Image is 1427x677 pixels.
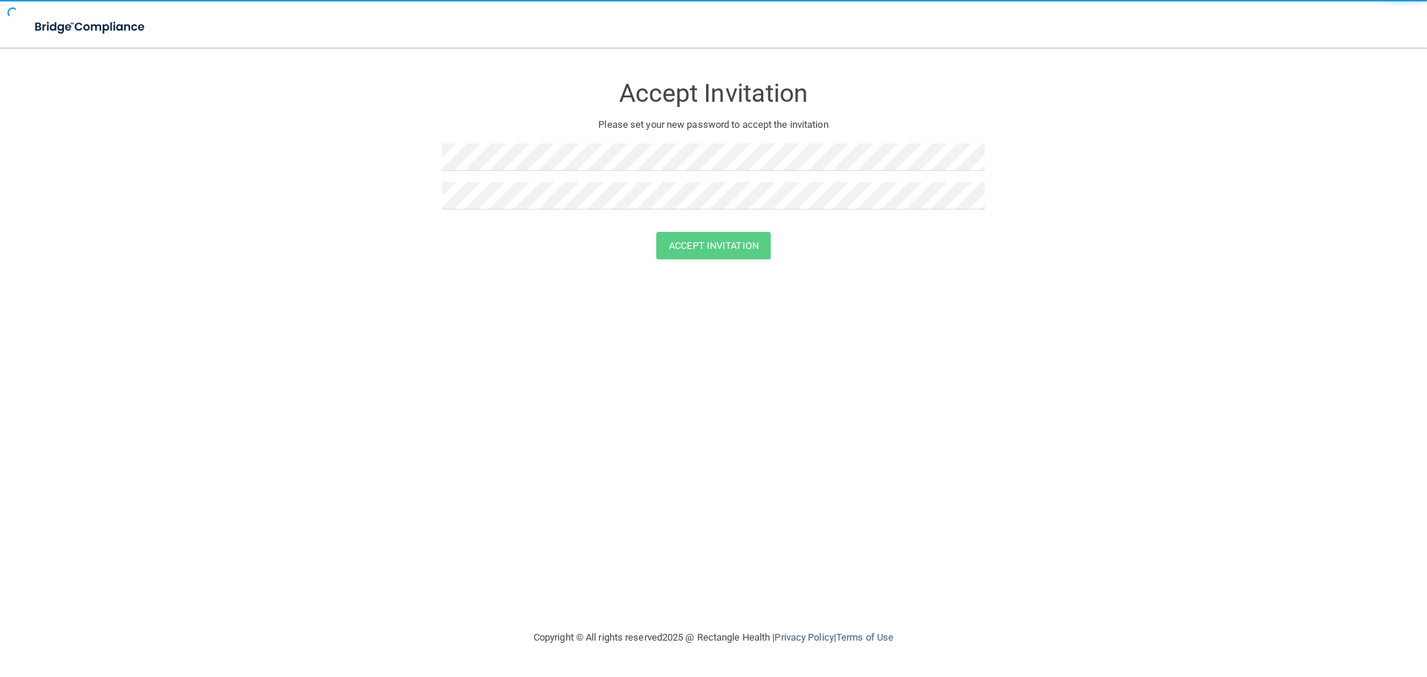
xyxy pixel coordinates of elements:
p: Please set your new password to accept the invitation [453,116,974,134]
img: bridge_compliance_login_screen.278c3ca4.svg [22,12,159,42]
button: Accept Invitation [656,232,771,259]
div: Copyright © All rights reserved 2025 @ Rectangle Health | | [442,614,985,661]
h3: Accept Invitation [442,80,985,107]
a: Terms of Use [836,632,893,643]
a: Privacy Policy [774,632,833,643]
